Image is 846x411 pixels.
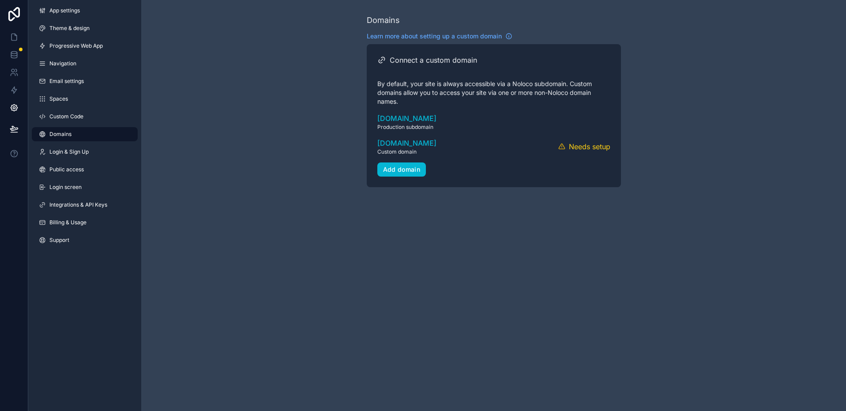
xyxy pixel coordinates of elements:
span: Navigation [49,60,76,67]
span: App settings [49,7,80,14]
a: Theme & design [32,21,138,35]
div: Domains [367,14,400,26]
a: [DOMAIN_NAME] [377,113,610,124]
a: App settings [32,4,138,18]
span: Spaces [49,95,68,102]
span: Login screen [49,184,82,191]
a: Integrations & API Keys [32,198,138,212]
span: Public access [49,166,84,173]
span: Custom domain [377,148,436,155]
span: Billing & Usage [49,219,86,226]
span: Support [49,237,69,244]
button: Add domain [377,162,426,177]
span: Email settings [49,78,84,85]
a: Login & Sign Up [32,145,138,159]
a: Email settings [32,74,138,88]
span: Progressive Web App [49,42,103,49]
a: Learn more about setting up a custom domain [367,32,512,41]
a: [DOMAIN_NAME] [377,138,436,148]
a: Public access [32,162,138,177]
a: Navigation [32,57,138,71]
a: Support [32,233,138,247]
span: Learn more about setting up a custom domain [367,32,502,41]
span: Theme & design [49,25,90,32]
a: Progressive Web App [32,39,138,53]
a: Custom Code [32,109,138,124]
h2: Connect a custom domain [390,55,477,65]
a: Domains [32,127,138,141]
span: Domains [49,131,71,138]
p: By default, your site is always accessible via a Noloco subdomain. Custom domains allow you to ac... [377,79,610,106]
a: Billing & Usage [32,215,138,230]
a: Login screen [32,180,138,194]
span: Custom Code [49,113,83,120]
span: Login & Sign Up [49,148,89,155]
span: Needs setup [569,141,610,152]
a: Spaces [32,92,138,106]
span: Integrations & API Keys [49,201,107,208]
div: Add domain [383,166,421,173]
span: Production subdomain [377,124,610,131]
